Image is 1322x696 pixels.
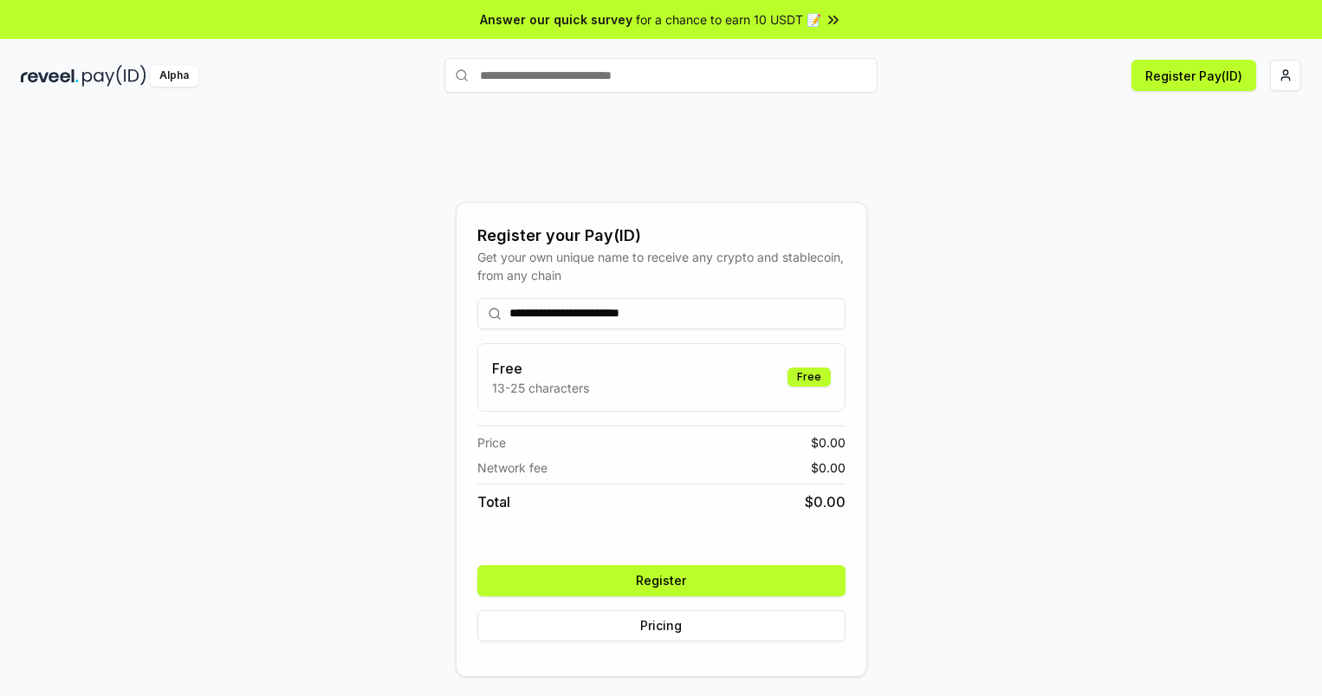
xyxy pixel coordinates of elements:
[1131,60,1256,91] button: Register Pay(ID)
[811,459,846,477] span: $ 0.00
[492,379,589,397] p: 13-25 characters
[477,433,506,452] span: Price
[480,10,632,29] span: Answer our quick survey
[21,65,79,87] img: reveel_dark
[805,491,846,512] span: $ 0.00
[477,491,510,512] span: Total
[477,248,846,284] div: Get your own unique name to receive any crypto and stablecoin, from any chain
[811,433,846,452] span: $ 0.00
[82,65,146,87] img: pay_id
[492,358,589,379] h3: Free
[787,368,831,387] div: Free
[477,610,846,641] button: Pricing
[150,65,198,87] div: Alpha
[636,10,821,29] span: for a chance to earn 10 USDT 📝
[477,565,846,596] button: Register
[477,459,548,477] span: Network fee
[477,224,846,248] div: Register your Pay(ID)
